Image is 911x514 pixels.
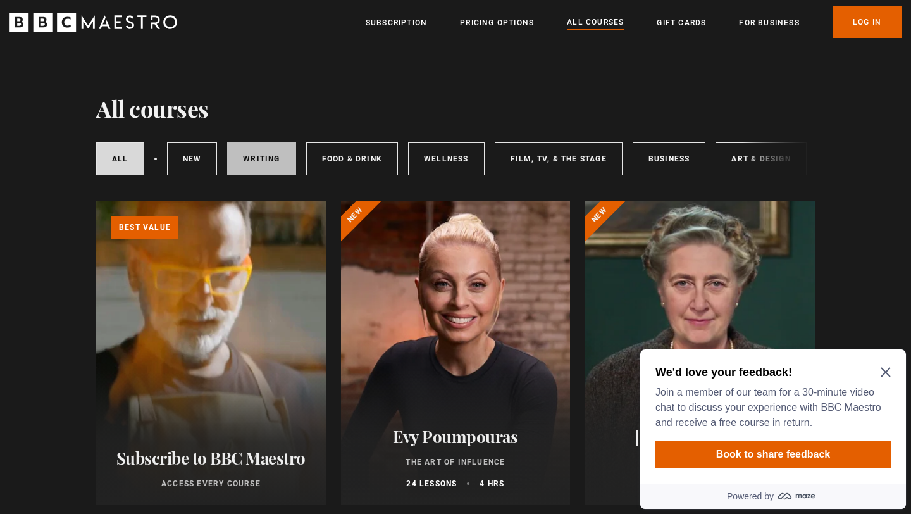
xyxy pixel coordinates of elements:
a: All Courses [567,16,624,30]
p: Best value [111,216,178,239]
h1: All courses [96,95,209,122]
p: 4 hrs [480,478,504,489]
a: All [96,142,144,175]
a: Writing [227,142,295,175]
h2: We'd love your feedback! [20,20,251,35]
a: Gift Cards [657,16,706,29]
p: 24 lessons [406,478,457,489]
button: Book to share feedback [20,96,256,124]
div: Optional study invitation [5,5,271,165]
a: Subscription [366,16,427,29]
nav: Primary [366,6,902,38]
a: Log In [833,6,902,38]
a: New [167,142,218,175]
a: [PERSON_NAME] Writing 11 lessons 2.5 hrs New [585,201,815,505]
a: Business [633,142,706,175]
a: Art & Design [716,142,806,175]
p: Join a member of our team for a 30-minute video chat to discuss your experience with BBC Maestro ... [20,41,251,86]
svg: BBC Maestro [9,13,177,32]
a: For business [739,16,799,29]
a: Film, TV, & The Stage [495,142,623,175]
p: The Art of Influence [356,456,555,468]
h2: [PERSON_NAME] [600,427,800,446]
p: Writing [600,456,800,468]
a: Wellness [408,142,485,175]
a: Pricing Options [460,16,534,29]
button: Close Maze Prompt [245,23,256,33]
a: Powered by maze [5,139,271,165]
h2: Evy Poumpouras [356,427,555,446]
a: Evy Poumpouras The Art of Influence 24 lessons 4 hrs New [341,201,571,505]
a: Food & Drink [306,142,398,175]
